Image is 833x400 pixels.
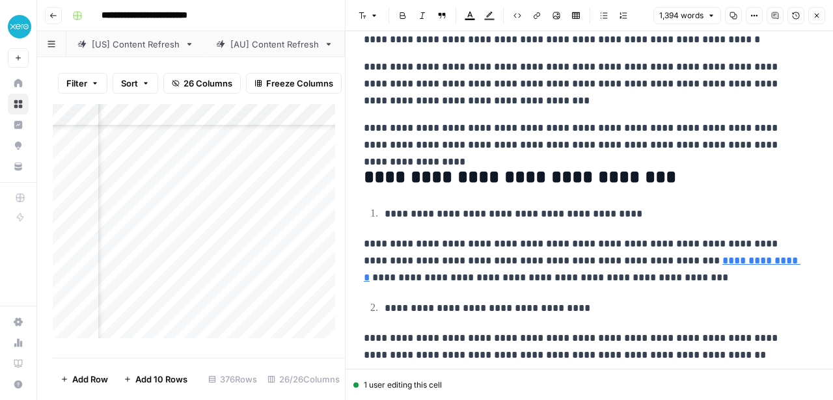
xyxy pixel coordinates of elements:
[8,135,29,156] a: Opportunities
[8,156,29,177] a: Your Data
[121,77,138,90] span: Sort
[8,353,29,374] a: Learning Hub
[53,369,116,390] button: Add Row
[72,373,108,386] span: Add Row
[8,312,29,332] a: Settings
[8,114,29,135] a: Insights
[116,369,195,390] button: Add 10 Rows
[58,73,107,94] button: Filter
[8,332,29,353] a: Usage
[203,369,262,390] div: 376 Rows
[8,374,29,395] button: Help + Support
[246,73,342,94] button: Freeze Columns
[92,38,180,51] div: [US] Content Refresh
[653,7,721,24] button: 1,394 words
[353,379,825,391] div: 1 user editing this cell
[135,373,187,386] span: Add 10 Rows
[66,31,205,57] a: [US] Content Refresh
[659,10,703,21] span: 1,394 words
[266,77,333,90] span: Freeze Columns
[205,31,344,57] a: [AU] Content Refresh
[163,73,241,94] button: 26 Columns
[66,77,87,90] span: Filter
[8,94,29,114] a: Browse
[8,15,31,38] img: XeroOps Logo
[8,10,29,43] button: Workspace: XeroOps
[8,73,29,94] a: Home
[113,73,158,94] button: Sort
[184,77,232,90] span: 26 Columns
[230,38,319,51] div: [AU] Content Refresh
[262,369,345,390] div: 26/26 Columns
